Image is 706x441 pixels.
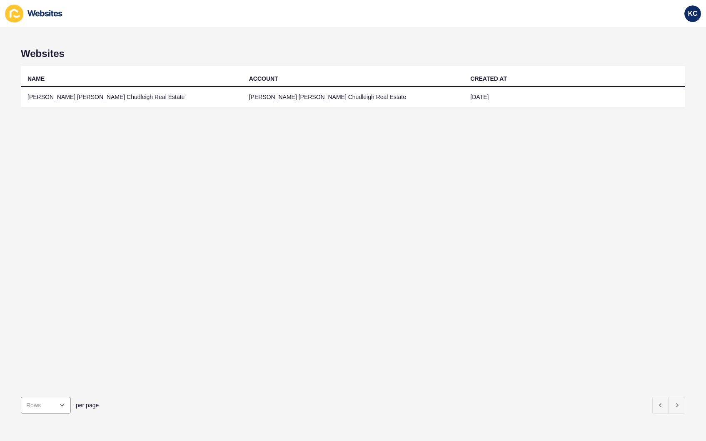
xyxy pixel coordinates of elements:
div: CREATED AT [470,74,507,83]
div: ACCOUNT [249,74,278,83]
td: [DATE] [464,87,685,107]
div: NAME [27,74,45,83]
h1: Websites [21,48,685,59]
div: open menu [21,397,71,414]
td: [PERSON_NAME] [PERSON_NAME] Chudleigh Real Estate [21,87,242,107]
td: [PERSON_NAME] [PERSON_NAME] Chudleigh Real Estate [242,87,464,107]
span: per page [76,401,99,409]
span: KC [688,10,697,18]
